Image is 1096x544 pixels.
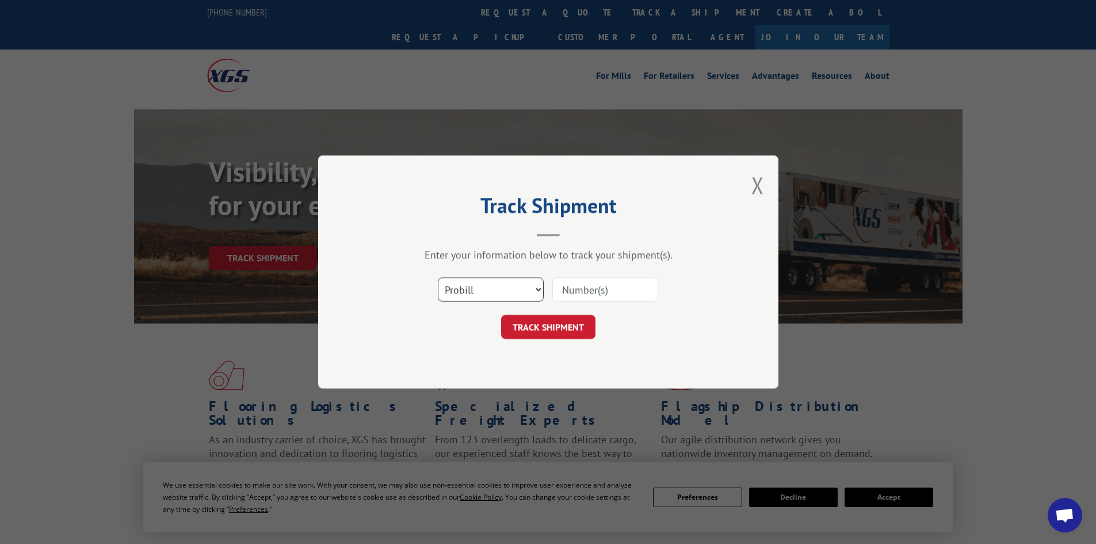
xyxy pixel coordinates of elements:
h2: Track Shipment [376,197,721,219]
div: Enter your information below to track your shipment(s). [376,248,721,261]
input: Number(s) [552,277,658,302]
div: Open chat [1048,498,1082,532]
button: Close modal [751,170,764,200]
button: TRACK SHIPMENT [501,315,595,339]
